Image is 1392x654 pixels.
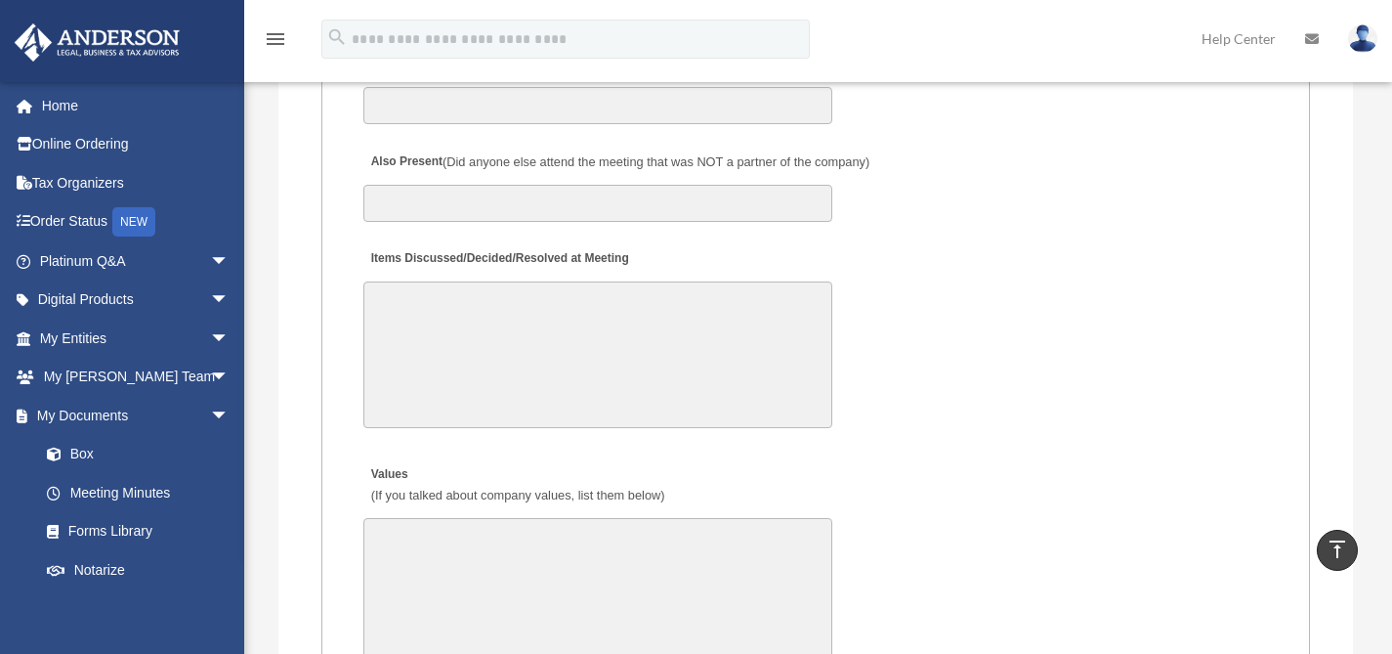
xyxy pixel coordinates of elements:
span: arrow_drop_down [210,281,249,321]
label: Items Discussed/Decided/Resolved at Meeting [363,246,633,273]
a: Order StatusNEW [14,202,259,242]
a: My Entitiesarrow_drop_down [14,319,259,358]
span: (Did anyone else attend the meeting that was NOT a partner of the company) [443,154,869,169]
i: menu [264,27,287,51]
span: arrow_drop_down [210,396,249,436]
a: Online Ordering [14,125,259,164]
span: (If you talked about company values, list them below) [371,488,665,502]
a: Box [27,435,259,474]
a: vertical_align_top [1317,530,1358,571]
a: Home [14,86,259,125]
img: Anderson Advisors Platinum Portal [9,23,186,62]
label: Values [363,461,669,508]
span: arrow_drop_down [210,241,249,282]
a: Notarize [27,550,259,589]
a: Digital Productsarrow_drop_down [14,281,259,320]
i: vertical_align_top [1326,538,1349,561]
span: arrow_drop_down [210,358,249,398]
span: arrow_drop_down [210,319,249,359]
a: My [PERSON_NAME] Teamarrow_drop_down [14,358,259,397]
div: NEW [112,207,155,237]
label: Also Present [363,149,874,175]
a: Meeting Minutes [27,473,249,512]
a: My Documentsarrow_drop_down [14,396,259,435]
img: User Pic [1348,24,1377,53]
a: Forms Library [27,512,259,551]
i: search [326,26,348,48]
a: Platinum Q&Aarrow_drop_down [14,241,259,281]
a: menu [264,34,287,51]
a: Tax Organizers [14,163,259,202]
